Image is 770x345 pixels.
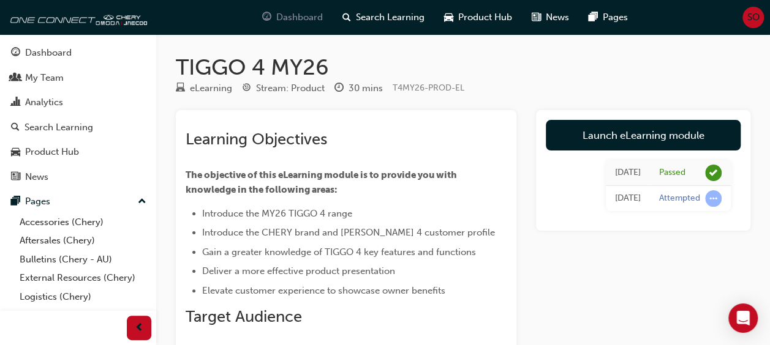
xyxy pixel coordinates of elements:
[11,73,20,84] span: people-icon
[546,120,741,150] a: Launch eLearning module
[532,10,541,25] span: news-icon
[176,54,750,81] h1: TIGGO 4 MY26
[242,81,325,96] div: Stream
[262,10,271,25] span: guage-icon
[186,130,327,149] span: Learning Objectives
[333,5,434,30] a: search-iconSearch Learning
[186,307,302,326] span: Target Audience
[25,145,79,159] div: Product Hub
[742,7,764,28] button: SO
[5,42,151,64] a: Dashboard
[334,81,383,96] div: Duration
[5,91,151,114] a: Analytics
[5,190,151,213] button: Pages
[11,196,20,207] span: pages-icon
[252,5,333,30] a: guage-iconDashboard
[25,170,48,184] div: News
[5,67,151,89] a: My Team
[5,39,151,190] button: DashboardMy TeamAnalyticsSearch LearningProduct HubNews
[11,97,20,108] span: chart-icon
[589,10,598,25] span: pages-icon
[11,48,20,59] span: guage-icon
[25,195,50,209] div: Pages
[190,81,232,95] div: eLearning
[242,83,251,94] span: target-icon
[202,247,476,258] span: Gain a greater knowledge of TIGGO 4 key features and functions
[434,5,522,30] a: car-iconProduct Hub
[579,5,638,30] a: pages-iconPages
[342,10,351,25] span: search-icon
[334,83,344,94] span: clock-icon
[15,231,151,250] a: Aftersales (Chery)
[5,116,151,139] a: Search Learning
[15,213,151,232] a: Accessories (Chery)
[522,5,579,30] a: news-iconNews
[444,10,453,25] span: car-icon
[15,269,151,287] a: External Resources (Chery)
[202,265,395,276] span: Deliver a more effective product presentation
[138,194,146,210] span: up-icon
[356,10,425,24] span: Search Learning
[186,169,459,195] span: The objective of this eLearning module is to provide you with knowledge in the following areas:
[15,250,151,269] a: Bulletins (Chery - AU)
[5,141,151,163] a: Product Hub
[15,306,151,325] a: Marketing (Chery)
[25,71,64,85] div: My Team
[349,81,383,95] div: 30 mins
[25,121,93,135] div: Search Learning
[176,81,232,96] div: Type
[202,208,352,219] span: Introduce the MY26 TIGGO 4 range
[393,83,464,93] span: Learning resource code
[11,172,20,183] span: news-icon
[705,190,722,207] span: learningRecordVerb_ATTEMPT-icon
[11,147,20,158] span: car-icon
[176,83,185,94] span: learningResourceType_ELEARNING-icon
[25,46,72,60] div: Dashboard
[276,10,323,24] span: Dashboard
[615,166,641,180] div: Fri Aug 15 2025 12:18:14 GMT+1000 (Australian Eastern Standard Time)
[747,10,760,24] span: SO
[458,10,512,24] span: Product Hub
[615,191,641,206] div: Fri Aug 15 2025 10:40:50 GMT+1000 (Australian Eastern Standard Time)
[659,193,700,204] div: Attempted
[5,166,151,188] a: News
[202,285,445,296] span: Elevate customer experience to showcase owner benefits
[25,95,63,109] div: Analytics
[15,287,151,306] a: Logistics (Chery)
[546,10,569,24] span: News
[6,5,147,29] img: oneconnect
[659,167,685,179] div: Passed
[202,227,495,238] span: Introduce the CHERY brand and [PERSON_NAME] 4 customer profile
[603,10,628,24] span: Pages
[135,321,144,336] span: prev-icon
[256,81,325,95] div: Stream: Product
[11,122,20,133] span: search-icon
[728,303,758,333] div: Open Intercom Messenger
[705,165,722,181] span: learningRecordVerb_PASS-icon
